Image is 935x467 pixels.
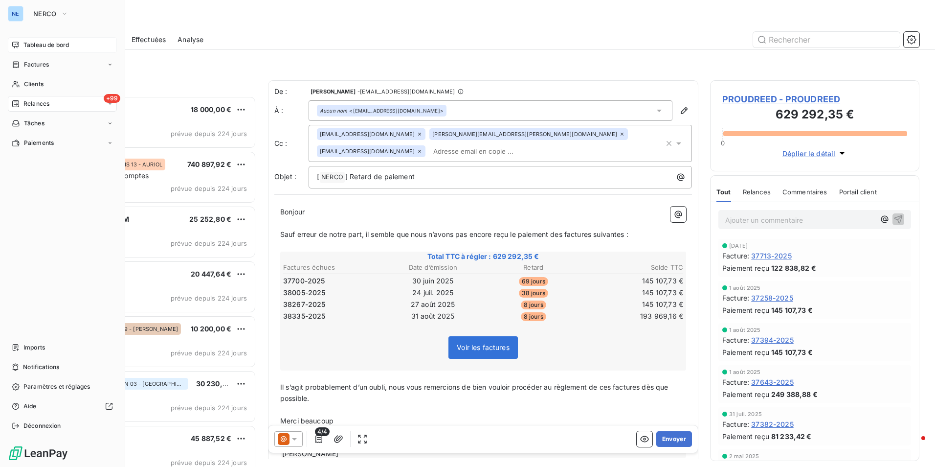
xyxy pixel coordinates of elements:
[722,293,749,303] span: Facture :
[24,119,45,128] span: Tâches
[320,131,415,137] span: [EMAIL_ADDRESS][DOMAIN_NAME]
[839,188,877,196] span: Portail client
[432,131,617,137] span: [PERSON_NAME][EMAIL_ADDRESS][PERSON_NAME][DOMAIN_NAME]
[584,287,684,298] td: 145 107,73 €
[171,239,247,247] span: prévue depuis 224 jours
[751,335,794,345] span: 37394-2025
[320,148,415,154] span: [EMAIL_ADDRESS][DOMAIN_NAME]
[383,276,483,286] td: 30 juin 2025
[584,276,684,286] td: 145 107,73 €
[33,10,57,18] span: NERCO
[771,347,813,357] span: 145 107,73 €
[283,288,326,298] span: 38005-2025
[114,162,163,167] span: PARIS 13 - AURIOL
[171,185,247,192] span: prévue depuis 224 jours
[751,293,793,303] span: 37258-2025
[771,389,818,399] span: 249 388,88 €
[114,381,185,387] span: LYON 03 - [GEOGRAPHIC_DATA]
[345,172,415,181] span: ] Retard de paiement
[8,445,68,461] img: Logo LeanPay
[8,6,23,22] div: NE
[274,172,296,181] span: Objet :
[782,148,836,159] span: Déplier le détail
[519,277,548,286] span: 69 jours
[722,347,769,357] span: Paiement reçu
[383,299,483,310] td: 27 août 2025
[729,411,762,417] span: 31 juil. 2025
[721,139,725,147] span: 0
[584,262,684,273] th: Solde TTC
[104,94,120,103] span: +99
[280,230,628,238] span: Sauf erreur de notre part, il semble que nous n’avons pas encore reçu le paiement des factures su...
[729,243,748,249] span: [DATE]
[521,301,546,309] span: 8 jours
[47,96,256,467] div: grid
[191,434,231,443] span: 45 887,52 €
[357,89,455,94] span: - [EMAIL_ADDRESS][DOMAIN_NAME]
[315,427,330,436] span: 4/4
[23,343,45,352] span: Imports
[317,172,319,181] span: [
[656,431,692,447] button: Envoyer
[171,130,247,138] span: prévue depuis 224 jours
[23,421,61,430] span: Déconnexion
[283,276,325,286] span: 37700-2025
[722,377,749,387] span: Facture :
[722,251,749,261] span: Facture :
[187,160,231,168] span: 740 897,92 €
[105,326,178,332] span: LYON 09 - [PERSON_NAME]
[23,402,37,411] span: Aide
[311,89,356,94] span: [PERSON_NAME]
[722,263,769,273] span: Paiement reçu
[457,343,510,351] span: Voir les factures
[280,383,670,402] span: Il s’agit probablement d’un oubli, nous vous remercions de bien vouloir procéder au règlement de ...
[751,251,792,261] span: 37713-2025
[743,188,771,196] span: Relances
[23,363,59,372] span: Notifications
[196,379,238,388] span: 30 230,28 €
[383,262,483,273] th: Date d’émission
[23,41,69,49] span: Tableau de bord
[722,335,749,345] span: Facture :
[584,299,684,310] td: 145 107,73 €
[771,305,813,315] span: 145 107,73 €
[8,398,117,414] a: Aide
[722,389,769,399] span: Paiement reçu
[191,325,231,333] span: 10 200,00 €
[521,312,546,321] span: 8 jours
[722,106,907,125] h3: 629 292,35 €
[274,106,309,116] label: À :
[178,35,203,45] span: Analyse
[283,300,326,309] span: 38267-2025
[751,419,794,429] span: 37382-2025
[171,349,247,357] span: prévue depuis 224 jours
[383,311,483,322] td: 31 août 2025
[283,311,326,321] span: 38335-2025
[171,459,247,467] span: prévue depuis 224 jours
[584,311,684,322] td: 193 969,16 €
[429,144,542,159] input: Adresse email en copie ...
[132,35,166,45] span: Effectuées
[274,139,309,148] label: Cc :
[23,382,90,391] span: Paramètres et réglages
[519,289,548,298] span: 38 jours
[722,431,769,442] span: Paiement reçu
[320,172,345,183] span: NERCO
[779,148,850,159] button: Déplier le détail
[383,287,483,298] td: 24 juil. 2025
[716,188,731,196] span: Tout
[191,105,231,114] span: 18 000,00 €
[722,93,907,106] span: PROUDREED - PROUDREED
[24,60,49,69] span: Factures
[282,252,685,261] span: Total TTC à régler : 629 292,35 €
[729,369,761,375] span: 1 août 2025
[189,215,231,223] span: 25 252,80 €
[782,188,827,196] span: Commentaires
[280,208,305,216] span: Bonjour
[722,419,749,429] span: Facture :
[283,262,382,273] th: Factures échues
[722,305,769,315] span: Paiement reçu
[274,87,309,96] span: De :
[729,453,759,459] span: 2 mai 2025
[771,431,812,442] span: 81 233,42 €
